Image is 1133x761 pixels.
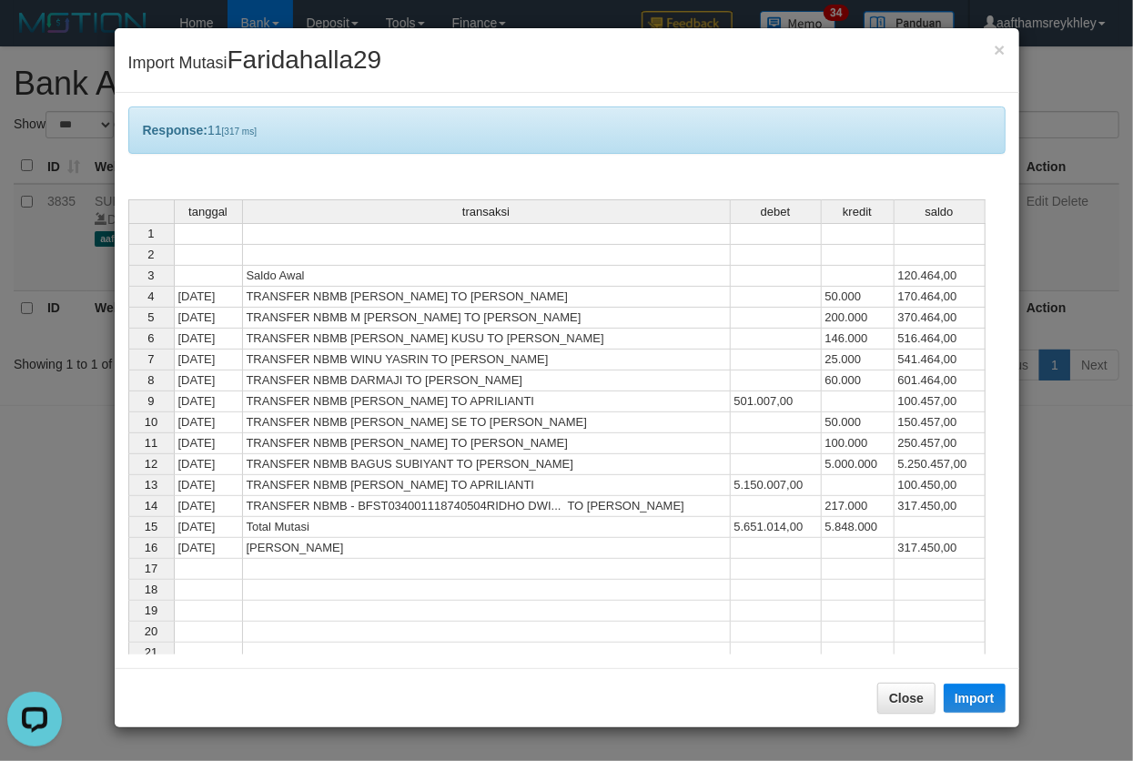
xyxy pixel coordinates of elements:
td: [DATE] [174,433,243,454]
td: [DATE] [174,287,243,308]
td: 100.450,00 [895,475,986,496]
td: 5.651.014,00 [731,517,822,538]
td: 120.464,00 [895,266,986,287]
td: 25.000 [822,350,895,370]
td: [DATE] [174,538,243,559]
td: 170.464,00 [895,287,986,308]
td: 5.848.000 [822,517,895,538]
b: Response: [143,123,208,137]
span: [317 ms] [222,127,257,137]
td: [PERSON_NAME] [243,538,731,559]
button: Close [994,40,1005,59]
td: 250.457,00 [895,433,986,454]
span: kredit [843,206,872,218]
span: 2 [147,248,154,261]
td: [DATE] [174,517,243,538]
td: 217.000 [822,496,895,517]
td: 100.457,00 [895,391,986,412]
td: 50.000 [822,287,895,308]
td: TRANSFER NBMB [PERSON_NAME] TO APRILIANTI [243,475,731,496]
td: 150.457,00 [895,412,986,433]
td: 60.000 [822,370,895,391]
td: Saldo Awal [243,266,731,287]
td: TRANSFER NBMB WINU YASRIN TO [PERSON_NAME] [243,350,731,370]
td: 501.007,00 [731,391,822,412]
td: 50.000 [822,412,895,433]
td: 516.464,00 [895,329,986,350]
span: 7 [147,352,154,366]
td: Total Mutasi [243,517,731,538]
span: 10 [145,415,157,429]
td: TRANSFER NBMB [PERSON_NAME] SE TO [PERSON_NAME] [243,412,731,433]
td: 317.450,00 [895,496,986,517]
td: TRANSFER NBMB M [PERSON_NAME] TO [PERSON_NAME] [243,308,731,329]
td: 146.000 [822,329,895,350]
span: 6 [147,331,154,345]
td: [DATE] [174,475,243,496]
span: 21 [145,645,157,659]
span: transaksi [462,206,510,218]
span: 8 [147,373,154,387]
span: 16 [145,541,157,554]
span: tanggal [188,206,228,218]
span: 17 [145,562,157,575]
button: Close [877,683,936,714]
span: 3 [147,269,154,282]
span: 5 [147,310,154,324]
td: [DATE] [174,391,243,412]
td: TRANSFER NBMB - BFST034001118740504RIDHO DWI... TO [PERSON_NAME] [243,496,731,517]
td: 200.000 [822,308,895,329]
span: 15 [145,520,157,533]
span: 4 [147,289,154,303]
span: 19 [145,604,157,617]
td: 5.150.007,00 [731,475,822,496]
td: 370.464,00 [895,308,986,329]
div: 11 [128,107,1006,154]
span: 14 [145,499,157,512]
span: Import Mutasi [128,54,382,72]
span: 13 [145,478,157,492]
td: TRANSFER NBMB [PERSON_NAME] TO [PERSON_NAME] [243,433,731,454]
td: [DATE] [174,454,243,475]
button: Import [944,684,1006,713]
td: 5.000.000 [822,454,895,475]
td: [DATE] [174,370,243,391]
td: 541.464,00 [895,350,986,370]
td: [DATE] [174,350,243,370]
td: 5.250.457,00 [895,454,986,475]
th: Select whole grid [128,199,174,223]
td: TRANSFER NBMB [PERSON_NAME] TO [PERSON_NAME] [243,287,731,308]
td: [DATE] [174,308,243,329]
td: 601.464,00 [895,370,986,391]
span: 11 [145,436,157,450]
span: 12 [145,457,157,471]
button: Open LiveChat chat widget [7,7,62,62]
td: 317.450,00 [895,538,986,559]
td: TRANSFER NBMB [PERSON_NAME] TO APRILIANTI [243,391,731,412]
td: TRANSFER NBMB [PERSON_NAME] KUSU TO [PERSON_NAME] [243,329,731,350]
td: TRANSFER NBMB DARMAJI TO [PERSON_NAME] [243,370,731,391]
td: TRANSFER NBMB BAGUS SUBIYANT TO [PERSON_NAME] [243,454,731,475]
td: 100.000 [822,433,895,454]
span: 18 [145,583,157,596]
td: [DATE] [174,496,243,517]
td: [DATE] [174,412,243,433]
span: 20 [145,624,157,638]
span: 9 [147,394,154,408]
td: [DATE] [174,329,243,350]
span: debet [761,206,791,218]
span: Faridahalla29 [228,46,382,74]
span: saldo [925,206,953,218]
span: 1 [147,227,154,240]
span: × [994,39,1005,60]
